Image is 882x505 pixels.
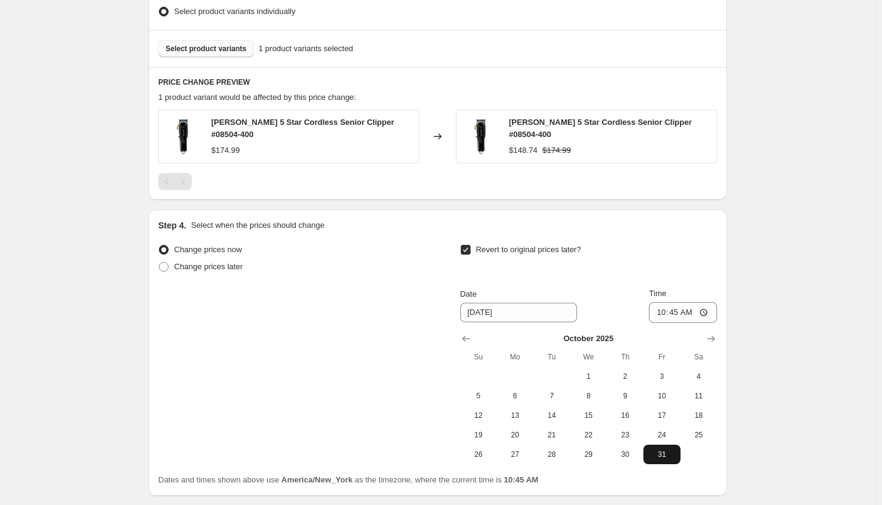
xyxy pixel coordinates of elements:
button: Friday October 24 2025 [643,425,680,445]
span: 5 [465,391,492,401]
span: 13 [502,411,528,420]
span: 14 [538,411,565,420]
th: Friday [643,347,680,367]
th: Thursday [607,347,643,367]
span: 15 [575,411,602,420]
button: Sunday October 26 2025 [460,445,497,464]
span: 28 [538,450,565,459]
span: 27 [502,450,528,459]
button: Wednesday October 8 2025 [570,386,607,406]
b: America/New_York [281,475,352,484]
span: 2 [612,372,639,381]
span: [PERSON_NAME] 5 Star Cordless Senior Clipper #08504-400 [211,118,394,139]
span: 20 [502,430,528,440]
span: 16 [612,411,639,420]
button: Friday October 31 2025 [643,445,680,464]
button: Tuesday October 14 2025 [533,406,570,425]
span: Change prices later [174,262,243,271]
span: Th [612,352,639,362]
h6: PRICE CHANGE PREVIEW [158,77,717,87]
span: Time [649,289,666,298]
span: 29 [575,450,602,459]
button: Saturday October 18 2025 [681,406,717,425]
input: 12:00 [649,302,717,323]
input: 9/9/2025 [460,303,577,322]
button: Wednesday October 1 2025 [570,367,607,386]
button: Saturday October 4 2025 [681,367,717,386]
button: Sunday October 12 2025 [460,406,497,425]
strike: $174.99 [542,144,571,157]
span: Sa [685,352,712,362]
span: 11 [685,391,712,401]
span: 7 [538,391,565,401]
img: WA1061-01_80x.jpg [463,118,499,155]
span: 1 product variants selected [259,43,353,55]
button: Monday October 13 2025 [497,406,533,425]
button: Thursday October 23 2025 [607,425,643,445]
nav: Pagination [158,173,192,190]
span: Su [465,352,492,362]
p: Select when the prices should change [191,219,324,231]
span: Revert to original prices later? [476,245,581,254]
span: 22 [575,430,602,440]
button: Thursday October 2 2025 [607,367,643,386]
button: Select product variants [158,40,254,57]
button: Thursday October 16 2025 [607,406,643,425]
th: Sunday [460,347,497,367]
span: 18 [685,411,712,420]
h2: Step 4. [158,219,186,231]
span: Fr [648,352,675,362]
span: 12 [465,411,492,420]
button: Thursday October 30 2025 [607,445,643,464]
span: 1 [575,372,602,381]
th: Saturday [681,347,717,367]
span: 4 [685,372,712,381]
span: [PERSON_NAME] 5 Star Cordless Senior Clipper #08504-400 [509,118,692,139]
button: Tuesday October 21 2025 [533,425,570,445]
button: Wednesday October 29 2025 [570,445,607,464]
button: Friday October 10 2025 [643,386,680,406]
th: Tuesday [533,347,570,367]
button: Friday October 3 2025 [643,367,680,386]
button: Sunday October 19 2025 [460,425,497,445]
span: 10 [648,391,675,401]
span: Dates and times shown above use as the timezone, where the current time is [158,475,538,484]
b: 10:45 AM [504,475,539,484]
span: 25 [685,430,712,440]
span: Select product variants individually [174,7,295,16]
span: 9 [612,391,639,401]
button: Friday October 17 2025 [643,406,680,425]
span: 6 [502,391,528,401]
th: Monday [497,347,533,367]
button: Thursday October 9 2025 [607,386,643,406]
span: Tu [538,352,565,362]
button: Monday October 6 2025 [497,386,533,406]
span: Select product variants [166,44,247,54]
span: Change prices now [174,245,242,254]
span: 1 product variant would be affected by this price change: [158,93,356,102]
span: 3 [648,372,675,381]
span: We [575,352,602,362]
button: Saturday October 11 2025 [681,386,717,406]
button: Tuesday October 7 2025 [533,386,570,406]
button: Show previous month, September 2025 [458,330,475,347]
span: 24 [648,430,675,440]
span: 30 [612,450,639,459]
span: 21 [538,430,565,440]
button: Tuesday October 28 2025 [533,445,570,464]
button: Show next month, November 2025 [702,330,719,347]
span: Date [460,289,477,298]
span: 8 [575,391,602,401]
div: $174.99 [211,144,240,157]
button: Wednesday October 15 2025 [570,406,607,425]
button: Saturday October 25 2025 [681,425,717,445]
span: 17 [648,411,675,420]
img: WA1061-01_80x.jpg [165,118,201,155]
div: $148.74 [509,144,537,157]
span: 26 [465,450,492,459]
th: Wednesday [570,347,607,367]
span: 19 [465,430,492,440]
button: Monday October 20 2025 [497,425,533,445]
span: 31 [648,450,675,459]
button: Wednesday October 22 2025 [570,425,607,445]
